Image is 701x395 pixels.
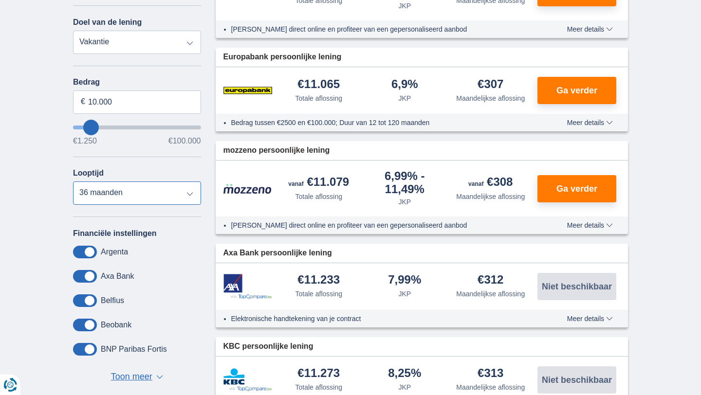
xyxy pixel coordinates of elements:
span: €100.000 [168,137,201,145]
label: Beobank [101,321,131,329]
li: [PERSON_NAME] direct online en profiteer van een gepersonaliseerd aanbod [231,24,532,34]
div: 8,25% [388,367,421,380]
div: 6,99% [366,170,444,195]
li: Bedrag tussen €2500 en €100.000; Duur van 12 tot 120 maanden [231,118,532,127]
span: € [81,96,85,108]
div: €312 [478,274,503,287]
button: Meer details [560,315,620,323]
img: product.pl.alt Axa Bank [223,274,272,300]
label: Argenta [101,248,128,256]
label: Financiële instellingen [73,229,157,238]
button: Niet beschikbaar [537,273,616,300]
img: product.pl.alt Europabank [223,78,272,103]
div: Totale aflossing [295,289,342,299]
span: Toon meer [111,371,152,383]
label: Doel van de lening [73,18,142,27]
span: Europabank persoonlijke lening [223,52,342,63]
div: JKP [398,382,411,392]
button: Meer details [560,25,620,33]
span: Meer details [567,315,613,322]
div: Maandelijkse aflossing [456,382,525,392]
div: €308 [468,176,513,190]
div: €11.273 [297,367,340,380]
button: Ga verder [537,175,616,202]
label: Looptijd [73,169,104,178]
div: €313 [478,367,503,380]
span: Meer details [567,222,613,229]
div: €11.233 [297,274,340,287]
div: 6,9% [391,78,418,91]
span: Ga verder [556,86,597,95]
label: Belfius [101,296,124,305]
div: JKP [398,197,411,207]
div: Maandelijkse aflossing [456,93,525,103]
span: Meer details [567,26,613,33]
span: Ga verder [556,184,597,193]
span: Axa Bank persoonlijke lening [223,248,332,259]
button: Toon meer ▼ [108,370,166,384]
img: product.pl.alt Mozzeno [223,183,272,194]
button: Meer details [560,221,620,229]
label: BNP Paribas Fortis [101,345,167,354]
div: JKP [398,1,411,11]
li: [PERSON_NAME] direct online en profiteer van een gepersonaliseerd aanbod [231,220,532,230]
span: mozzeno persoonlijke lening [223,145,330,156]
span: Meer details [567,119,613,126]
button: Meer details [560,119,620,126]
li: Elektronische handtekening van je contract [231,314,532,323]
div: Maandelijkse aflossing [456,289,525,299]
div: Totale aflossing [295,382,342,392]
button: Ga verder [537,77,616,104]
span: Niet beschikbaar [542,376,612,384]
div: Totale aflossing [295,93,342,103]
div: Totale aflossing [295,192,342,201]
div: 7,99% [388,274,421,287]
span: €1.250 [73,137,97,145]
span: ▼ [156,375,163,379]
div: €11.065 [297,78,340,91]
div: Maandelijkse aflossing [456,192,525,201]
label: Axa Bank [101,272,134,281]
div: JKP [398,289,411,299]
input: wantToBorrow [73,126,201,129]
button: Niet beschikbaar [537,366,616,394]
div: JKP [398,93,411,103]
div: €307 [478,78,503,91]
div: €11.079 [288,176,349,190]
label: Bedrag [73,78,201,87]
img: product.pl.alt KBC [223,368,272,392]
span: KBC persoonlijke lening [223,341,314,352]
span: Niet beschikbaar [542,282,612,291]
